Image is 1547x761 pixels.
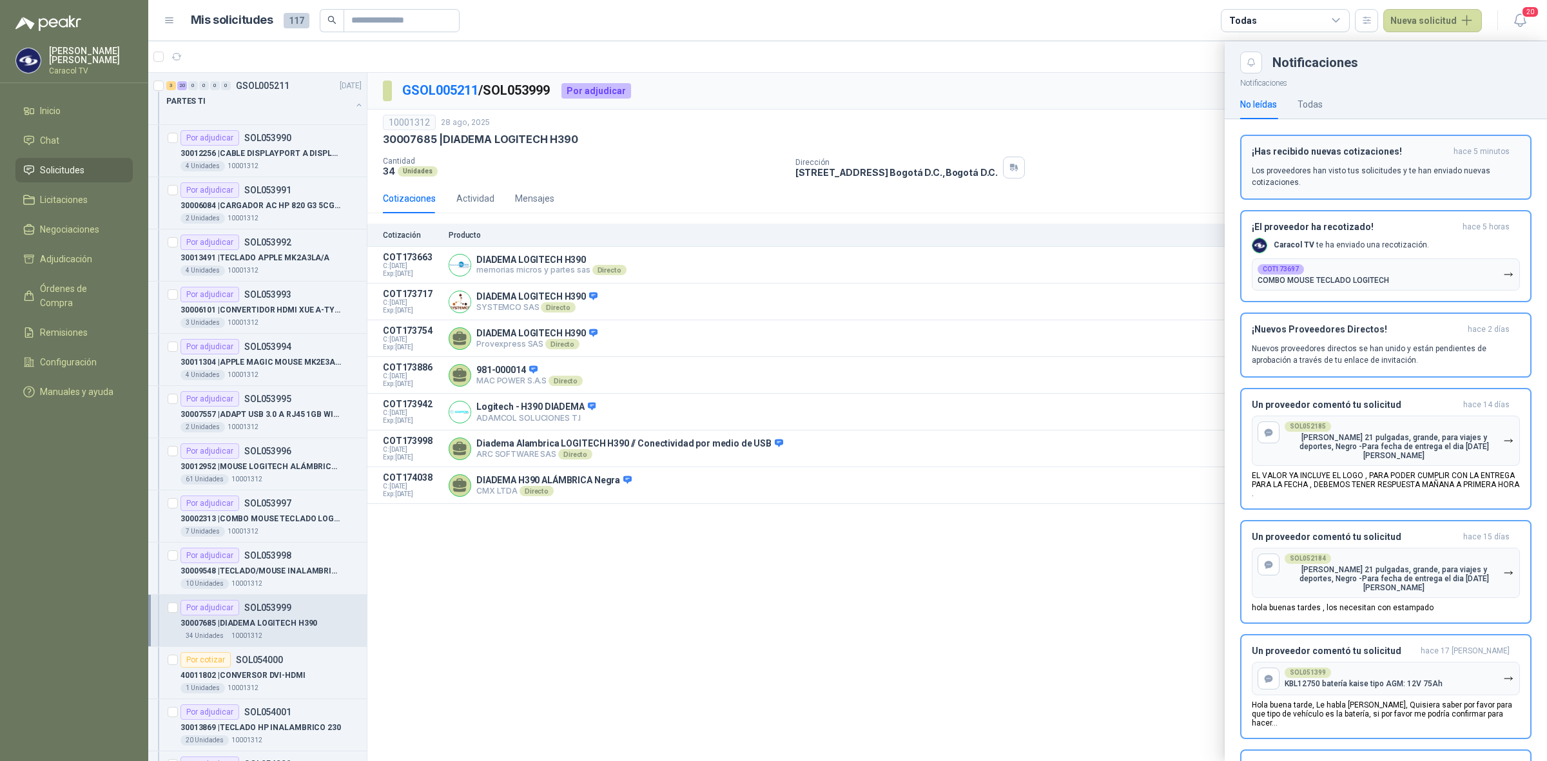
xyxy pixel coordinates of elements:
a: Adjudicación [15,247,133,271]
p: Caracol TV [49,67,133,75]
p: hola buenas tardes , los necesitan con estampado [1252,603,1434,612]
p: te ha enviado una recotización. [1274,240,1429,251]
span: Solicitudes [40,163,84,177]
button: Nueva solicitud [1383,9,1482,32]
span: hace 15 días [1463,532,1510,543]
button: ¡Nuevos Proveedores Directos!hace 2 días Nuevos proveedores directos se han unido y están pendien... [1240,313,1532,378]
button: 20 [1508,9,1532,32]
span: hace 2 días [1468,324,1510,335]
span: 117 [284,13,309,28]
a: Licitaciones [15,188,133,212]
h3: Un proveedor comentó tu solicitud [1252,646,1416,657]
h3: ¡Has recibido nuevas cotizaciones! [1252,146,1448,157]
a: Chat [15,128,133,153]
span: Inicio [40,104,61,118]
p: Notificaciones [1225,73,1547,90]
a: Solicitudes [15,158,133,182]
button: SOL051399KBL12750 batería kaise tipo AGM: 12V 75Ah [1252,662,1520,695]
p: [PERSON_NAME] 21 pulgadas, grande, para viajes y deportes, Negro -Para fecha de entrega el dia [D... [1285,433,1503,460]
span: 20 [1521,6,1539,18]
a: Negociaciones [15,217,133,242]
button: COT173697COMBO MOUSE TECLADO LOGITECH [1252,258,1520,291]
h3: Un proveedor comentó tu solicitud [1252,532,1458,543]
button: Un proveedor comentó tu solicitudhace 14 días SOL052185[PERSON_NAME] 21 pulgadas, grande, para vi... [1240,388,1532,510]
p: Los proveedores han visto tus solicitudes y te han enviado nuevas cotizaciones. [1252,165,1520,188]
div: SOL052185 [1285,421,1331,432]
a: Remisiones [15,320,133,345]
p: Hola buena tarde, Le habla [PERSON_NAME], Quisiera saber por favor para que tipo de vehículo es l... [1252,700,1520,727]
span: Órdenes de Compra [40,282,121,310]
div: Notificaciones [1272,56,1532,69]
h1: Mis solicitudes [191,11,273,30]
span: search [327,15,336,24]
p: [PERSON_NAME] 21 pulgadas, grande, para viajes y deportes, Negro -Para fecha de entrega el dia [D... [1285,565,1503,592]
button: SOL052185[PERSON_NAME] 21 pulgadas, grande, para viajes y deportes, Negro -Para fecha de entrega ... [1252,416,1520,466]
a: Órdenes de Compra [15,276,133,315]
div: Todas [1298,97,1323,111]
span: Manuales y ayuda [40,385,113,399]
a: Inicio [15,99,133,123]
b: COT173697 [1263,266,1299,273]
button: SOL052184[PERSON_NAME] 21 pulgadas, grande, para viajes y deportes, Negro -Para fecha de entrega ... [1252,548,1520,598]
img: Logo peakr [15,15,81,31]
p: KBL12750 batería kaise tipo AGM: 12V 75Ah [1285,679,1443,688]
p: EL VALOR YA INCLUYE EL LOGO , PARA PODER CUMPLIR CON LA ENTREGA PARA LA FECHA , DEBEMOS TENER RES... [1252,471,1520,498]
img: Company Logo [16,48,41,73]
button: ¡Has recibido nuevas cotizaciones!hace 5 minutos Los proveedores han visto tus solicitudes y te h... [1240,135,1532,200]
button: Close [1240,52,1262,73]
div: SOL052184 [1285,554,1331,564]
img: Company Logo [1252,238,1267,253]
span: hace 17 [PERSON_NAME] [1421,646,1510,657]
div: No leídas [1240,97,1277,111]
p: COMBO MOUSE TECLADO LOGITECH [1258,276,1389,285]
button: ¡El proveedor ha recotizado!hace 5 horas Company LogoCaracol TV te ha enviado una recotización.CO... [1240,210,1532,302]
span: Configuración [40,355,97,369]
h3: ¡El proveedor ha recotizado! [1252,222,1457,233]
span: Licitaciones [40,193,88,207]
span: Adjudicación [40,252,92,266]
h3: ¡Nuevos Proveedores Directos! [1252,324,1463,335]
a: Manuales y ayuda [15,380,133,404]
b: Caracol TV [1274,240,1314,249]
span: hace 14 días [1463,400,1510,410]
span: hace 5 horas [1463,222,1510,233]
div: SOL051399 [1285,668,1331,678]
h3: Un proveedor comentó tu solicitud [1252,400,1458,410]
p: [PERSON_NAME] [PERSON_NAME] [49,46,133,64]
span: Chat [40,133,59,148]
a: Configuración [15,350,133,374]
span: Remisiones [40,325,88,340]
div: Todas [1229,14,1256,28]
button: Un proveedor comentó tu solicitudhace 17 [PERSON_NAME] SOL051399KBL12750 batería kaise tipo AGM: ... [1240,634,1532,739]
span: Negociaciones [40,222,99,236]
button: Un proveedor comentó tu solicitudhace 15 días SOL052184[PERSON_NAME] 21 pulgadas, grande, para vi... [1240,520,1532,624]
p: Nuevos proveedores directos se han unido y están pendientes de aprobación a través de tu enlace d... [1252,343,1520,366]
span: hace 5 minutos [1454,146,1510,157]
